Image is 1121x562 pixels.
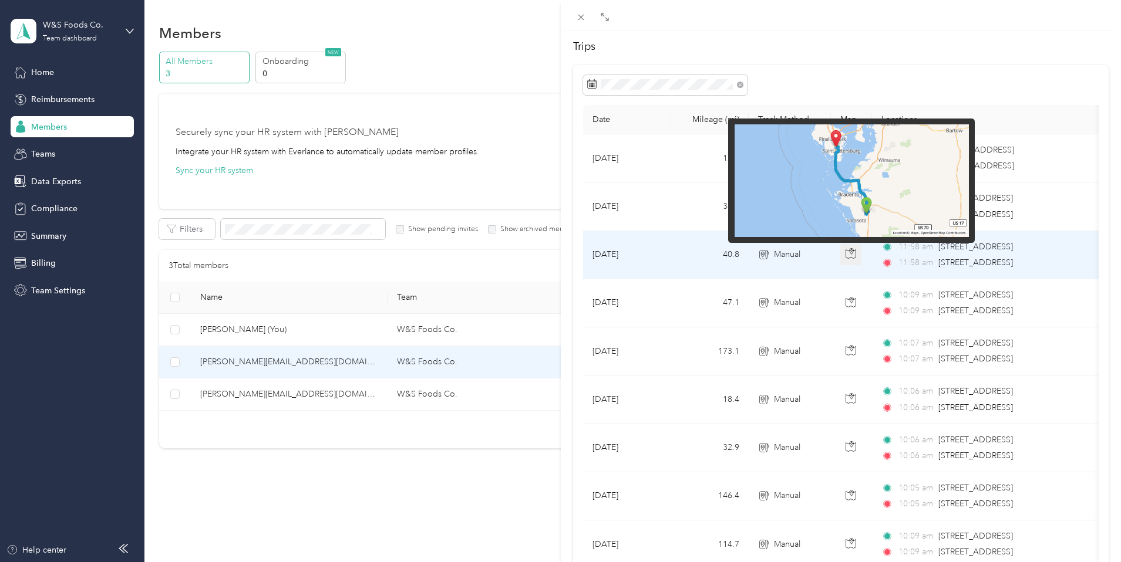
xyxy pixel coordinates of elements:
[898,241,933,253] span: 11:58 am
[671,472,749,520] td: 146.4
[774,248,800,261] span: Manual
[940,161,1014,171] span: [STREET_ADDRESS]
[671,327,749,375] td: 173.1
[938,290,1013,300] span: [STREET_ADDRESS]
[898,337,933,350] span: 10:07 am
[938,402,1013,412] span: [STREET_ADDRESS]
[938,258,1013,268] span: [STREET_ADDRESS]
[774,345,800,358] span: Manual
[671,231,749,279] td: 40.8
[898,256,933,269] span: 11:58 am
[898,353,933,365] span: 10:07 am
[583,134,671,182] td: [DATE]
[938,193,1013,203] span: [STREET_ADDRESS]
[940,145,1014,155] span: [STREET_ADDRESS]
[898,401,933,414] span: 10:06 am
[898,482,933,495] span: 10:05 am
[938,354,1013,364] span: [STREET_ADDRESS]
[898,289,933,302] span: 10:09 am
[938,209,1013,219] span: [STREET_ADDRESS]
[583,424,671,472] td: [DATE]
[938,547,1013,557] span: [STREET_ADDRESS]
[583,182,671,231] td: [DATE]
[583,375,671,424] td: [DATE]
[774,296,800,309] span: Manual
[735,124,969,237] img: minimap
[938,499,1013,509] span: [STREET_ADDRESS]
[1055,496,1121,562] iframe: Everlance-gr Chat Button Frame
[898,497,933,510] span: 10:05 am
[938,483,1013,493] span: [STREET_ADDRESS]
[774,489,800,502] span: Manual
[898,434,933,446] span: 10:06 am
[938,435,1013,445] span: [STREET_ADDRESS]
[671,105,749,134] th: Mileage (mi)
[938,531,1013,541] span: [STREET_ADDRESS]
[671,375,749,424] td: 18.4
[938,451,1013,461] span: [STREET_ADDRESS]
[898,449,933,462] span: 10:06 am
[749,105,831,134] th: Track Method
[583,105,671,134] th: Date
[573,39,1109,55] h2: Trips
[671,424,749,472] td: 32.9
[898,304,933,317] span: 10:09 am
[938,338,1013,348] span: [STREET_ADDRESS]
[774,393,800,406] span: Manual
[898,385,933,398] span: 10:06 am
[671,182,749,231] td: 34.2
[938,242,1013,252] span: [STREET_ADDRESS]
[938,306,1013,316] span: [STREET_ADDRESS]
[671,134,749,182] td: 12.4
[774,441,800,454] span: Manual
[671,279,749,327] td: 47.1
[898,546,933,558] span: 10:09 am
[583,472,671,520] td: [DATE]
[583,231,671,279] td: [DATE]
[774,538,800,551] span: Manual
[938,386,1013,396] span: [STREET_ADDRESS]
[583,327,671,375] td: [DATE]
[583,279,671,327] td: [DATE]
[898,530,933,543] span: 10:09 am
[831,105,872,134] th: Map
